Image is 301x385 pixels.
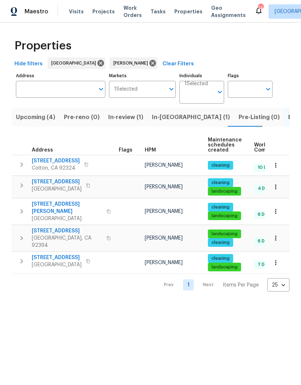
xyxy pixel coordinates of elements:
button: Open [166,84,176,94]
span: Address [32,148,53,153]
span: Hide filters [14,60,43,69]
div: 25 [267,276,289,294]
span: 4 Done [255,185,276,192]
span: HPM [145,148,156,153]
span: Work Order Completion [254,143,300,153]
span: Flags [119,148,132,153]
div: [PERSON_NAME] [110,57,157,69]
span: landscaping [209,264,240,270]
span: [GEOGRAPHIC_DATA], CA 92394 [32,235,102,249]
span: [PERSON_NAME] [145,260,183,265]
span: 10 Done [255,165,278,171]
span: In-review (1) [108,112,143,122]
span: Colton, CA 92324 [32,165,80,172]
button: Open [263,84,273,94]
button: Open [96,84,106,94]
label: Address [16,74,105,78]
label: Flags [228,74,272,78]
span: landscaping [209,213,240,219]
span: Properties [174,8,202,15]
span: Maestro [25,8,48,15]
span: 7 Done [255,262,276,268]
span: [STREET_ADDRESS] [32,254,82,261]
span: Geo Assignments [211,4,246,19]
span: [STREET_ADDRESS] [32,227,102,235]
nav: Pagination Navigation [157,278,289,292]
span: [GEOGRAPHIC_DATA] [32,261,82,268]
span: cleaning [209,162,232,169]
span: [PERSON_NAME] [145,163,183,168]
span: [STREET_ADDRESS] [32,178,82,185]
span: [PERSON_NAME] [145,184,183,189]
span: 6 Done [255,211,276,218]
span: In-[GEOGRAPHIC_DATA] (1) [152,112,230,122]
span: [GEOGRAPHIC_DATA] [51,60,99,67]
span: cleaning [209,204,232,210]
button: Clear Filters [160,57,197,71]
span: [GEOGRAPHIC_DATA] [32,185,82,193]
span: [PERSON_NAME] [145,236,183,241]
span: 6 Done [255,238,276,244]
div: 14 [258,4,263,12]
span: Properties [14,42,71,49]
span: Upcoming (4) [16,112,55,122]
div: [GEOGRAPHIC_DATA] [48,57,105,69]
span: [PERSON_NAME] [145,209,183,214]
span: Clear Filters [162,60,194,69]
span: landscaping [209,188,240,194]
span: Tasks [150,9,166,14]
span: Maintenance schedules created [208,137,242,153]
p: Items Per Page [223,281,259,289]
button: Hide filters [12,57,45,71]
span: cleaning [209,240,232,246]
button: Open [215,87,225,97]
span: Visits [69,8,84,15]
a: Goto page 1 [183,279,194,290]
span: [STREET_ADDRESS] [32,157,80,165]
span: [STREET_ADDRESS][PERSON_NAME] [32,201,102,215]
label: Individuals [179,74,224,78]
span: [PERSON_NAME] [113,60,151,67]
span: Pre-reno (0) [64,112,100,122]
span: landscaping [209,231,240,237]
span: 1 Selected [114,86,138,92]
span: Pre-Listing (0) [239,112,280,122]
span: Work Orders [123,4,142,19]
span: cleaning [209,180,232,186]
label: Markets [109,74,176,78]
span: [GEOGRAPHIC_DATA] [32,215,102,222]
span: cleaning [209,255,232,262]
span: Projects [92,8,115,15]
span: 1 Selected [184,81,208,87]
